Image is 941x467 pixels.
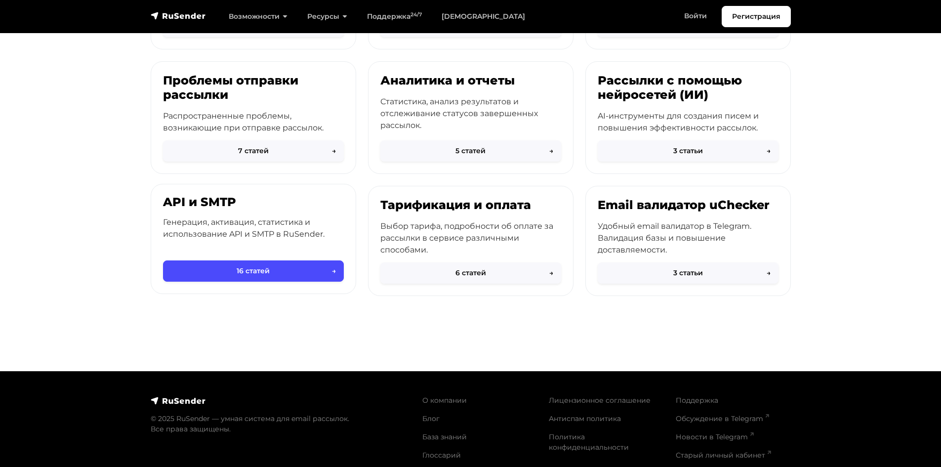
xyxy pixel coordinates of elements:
a: Регистрация [722,6,791,27]
span: → [332,266,336,276]
a: Возможности [219,6,297,27]
h3: Email валидатор uChecker [598,198,778,212]
a: Обсуждение в Telegram [676,414,769,423]
a: Проблемы отправки рассылки Распространенные проблемы, возникающие при отправке рассылок. 7 статей→ [151,61,356,174]
a: База знаний [422,432,467,441]
p: Статистика, анализ результатов и отслеживание статусов завершенных рассылок. [380,96,561,131]
a: Email валидатор uChecker Удобный email валидатор в Telegram. Валидация базы и повышение доставляе... [585,186,791,296]
sup: 24/7 [410,11,422,18]
a: Блог [422,414,440,423]
a: [DEMOGRAPHIC_DATA] [432,6,535,27]
p: AI-инструменты для создания писем и повышения эффективности рассылок. [598,110,778,134]
a: Антиспам политика [549,414,621,423]
span: → [549,268,553,278]
p: © 2025 RuSender — умная система для email рассылок. Все права защищены. [151,414,410,434]
span: → [767,268,771,278]
button: 16 статей→ [163,260,344,282]
h3: Тарификация и оплата [380,198,561,212]
img: RuSender [151,396,206,406]
a: API и SMTP Генерация, активация, статистика и использование API и SMTP в RuSender. 16 статей→ [151,184,356,294]
h3: Проблемы отправки рассылки [163,74,344,102]
a: Ресурсы [297,6,357,27]
button: 5 статей→ [380,140,561,162]
p: Генерация, активация, статистика и использование API и SMTP в RuSender. [163,216,344,240]
h3: API и SMTP [163,195,344,210]
span: → [549,146,553,156]
button: 3 статьи→ [598,262,778,284]
a: Поддержка24/7 [357,6,432,27]
a: Лицензионное соглашение [549,396,651,405]
h3: Рассылки с помощью нейросетей (ИИ) [598,74,778,102]
a: О компании [422,396,467,405]
button: 7 статей→ [163,140,344,162]
a: Поддержка [676,396,718,405]
button: 6 статей→ [380,262,561,284]
a: Новости в Telegram [676,432,754,441]
a: Старый личный кабинет [676,451,771,460]
h3: Аналитика и отчеты [380,74,561,88]
p: Удобный email валидатор в Telegram. Валидация базы и повышение доставляемости. [598,220,778,256]
img: RuSender [151,11,206,21]
a: Аналитика и отчеты Статистика, анализ результатов и отслеживание статусов завершенных рассылок. 5... [368,61,573,174]
a: Политика конфиденциальности [549,432,629,452]
p: Распространенные проблемы, возникающие при отправке рассылок. [163,110,344,134]
a: Глоссарий [422,451,461,460]
span: → [332,146,336,156]
button: 3 статьи→ [598,140,778,162]
a: Рассылки с помощью нейросетей (ИИ) AI-инструменты для создания писем и повышения эффективности ра... [585,61,791,174]
a: Войти [674,6,717,26]
p: Выбор тарифа, подробности об оплате за рассылки в сервисе различными способами. [380,220,561,256]
span: → [767,146,771,156]
a: Тарификация и оплата Выбор тарифа, подробности об оплате за рассылки в сервисе различными способа... [368,186,573,296]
